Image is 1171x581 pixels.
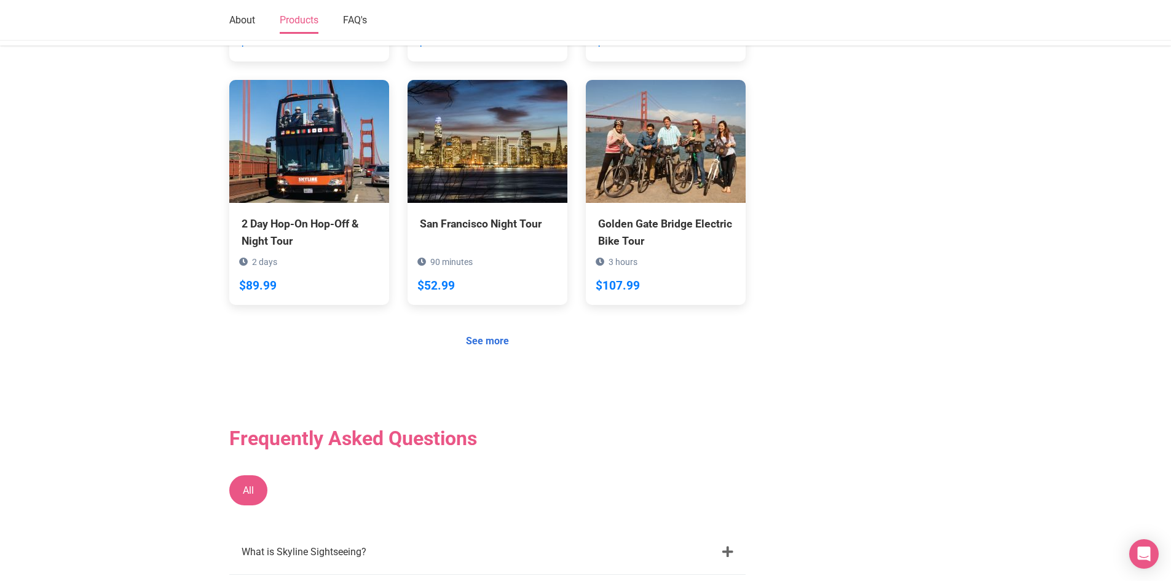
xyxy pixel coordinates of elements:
a: See more [458,330,517,353]
div: $52.99 [417,277,455,296]
a: Golden Gate Bridge Electric Bike Tour 3 hours $107.99 [586,80,746,305]
span: 3 hours [609,257,637,267]
span: 2 days [252,257,277,267]
a: About [229,8,255,34]
img: 2 Day Hop-On Hop-Off & Night Tour [229,80,389,203]
img: Golden Gate Bridge Electric Bike Tour [586,80,746,203]
a: Products [280,8,318,34]
img: San Francisco Night Tour [408,80,567,203]
div: 2 Day Hop-On Hop-Off & Night Tour [242,215,377,250]
div: Golden Gate Bridge Electric Bike Tour [598,215,733,250]
span: 90 minutes [430,257,473,267]
div: What is Skyline Sightseeing? [229,530,746,574]
div: $89.99 [239,277,277,296]
div: $107.99 [596,277,640,296]
div: Open Intercom Messenger [1129,539,1159,569]
a: FAQ's [343,8,367,34]
div: San Francisco Night Tour [420,215,555,232]
a: San Francisco Night Tour 90 minutes $52.99 [408,80,567,288]
button: All [229,475,267,506]
a: 2 Day Hop-On Hop-Off & Night Tour 2 days $89.99 [229,80,389,305]
h2: Frequently Asked Questions [229,427,746,450]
